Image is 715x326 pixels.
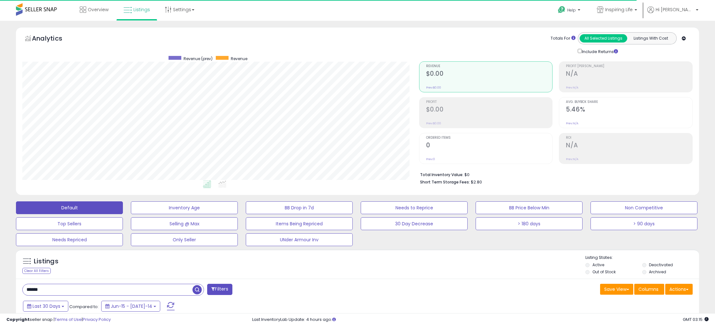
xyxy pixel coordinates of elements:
[592,269,616,275] label: Out of Stock
[16,233,123,246] button: Needs Repriced
[426,70,553,79] h2: $0.00
[566,136,692,140] span: ROI
[566,100,692,104] span: Avg. Buybox Share
[22,268,51,274] div: Clear All Filters
[69,304,99,310] span: Compared to:
[101,301,160,312] button: Jun-15 - [DATE]-14
[184,56,213,61] span: Revenue (prev)
[647,6,698,21] a: Hi [PERSON_NAME]
[649,269,666,275] label: Archived
[420,172,463,177] b: Total Inventory Value:
[553,1,587,21] a: Help
[592,262,604,268] label: Active
[23,301,68,312] button: Last 30 Days
[32,34,75,44] h5: Analytics
[420,170,688,178] li: $0
[426,65,553,68] span: Revenue
[426,121,441,125] small: Prev: $0.00
[566,70,692,79] h2: N/A
[207,284,232,295] button: Filters
[83,316,111,322] a: Privacy Policy
[131,233,238,246] button: Only Seller
[566,106,692,114] h2: 5.46%
[426,86,441,89] small: Prev: $0.00
[361,201,468,214] button: Needs to Reprice
[420,179,470,185] b: Short Term Storage Fees:
[638,286,659,292] span: Columns
[566,86,578,89] small: Prev: N/A
[573,48,626,55] div: Include Returns
[551,35,576,42] div: Totals For
[580,34,627,43] button: All Selected Listings
[252,317,709,323] div: Last InventoryLab Update: 4 hours ago.
[6,317,111,323] div: seller snap | |
[683,316,709,322] span: 2025-08-15 03:15 GMT
[426,142,553,150] h2: 0
[131,217,238,230] button: Selling @ Max
[55,316,82,322] a: Terms of Use
[111,303,152,309] span: Jun-15 - [DATE]-14
[131,201,238,214] button: Inventory Age
[16,217,123,230] button: Top Sellers
[246,217,353,230] button: Items Being Repriced
[16,201,123,214] button: Default
[426,106,553,114] h2: $0.00
[471,179,482,185] span: $2.80
[656,6,694,13] span: Hi [PERSON_NAME]
[627,34,674,43] button: Listings With Cost
[566,65,692,68] span: Profit [PERSON_NAME]
[6,316,30,322] strong: Copyright
[426,157,435,161] small: Prev: 0
[566,142,692,150] h2: N/A
[88,6,109,13] span: Overview
[634,284,664,295] button: Columns
[649,262,673,268] label: Deactivated
[246,201,353,214] button: BB Drop in 7d
[246,233,353,246] button: UNder Armour Inv
[566,121,578,125] small: Prev: N/A
[133,6,150,13] span: Listings
[566,157,578,161] small: Prev: N/A
[591,217,697,230] button: > 90 days
[665,284,693,295] button: Actions
[476,217,583,230] button: > 180 days
[426,136,553,140] span: Ordered Items
[476,201,583,214] button: BB Price Below Min
[585,255,699,261] p: Listing States:
[33,303,60,309] span: Last 30 Days
[605,6,633,13] span: Inspiring Life
[426,100,553,104] span: Profit
[558,6,566,14] i: Get Help
[231,56,247,61] span: Revenue
[600,284,633,295] button: Save View
[34,257,58,266] h5: Listings
[567,7,576,13] span: Help
[361,217,468,230] button: 30 Day Decrease
[591,201,697,214] button: Non Competitive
